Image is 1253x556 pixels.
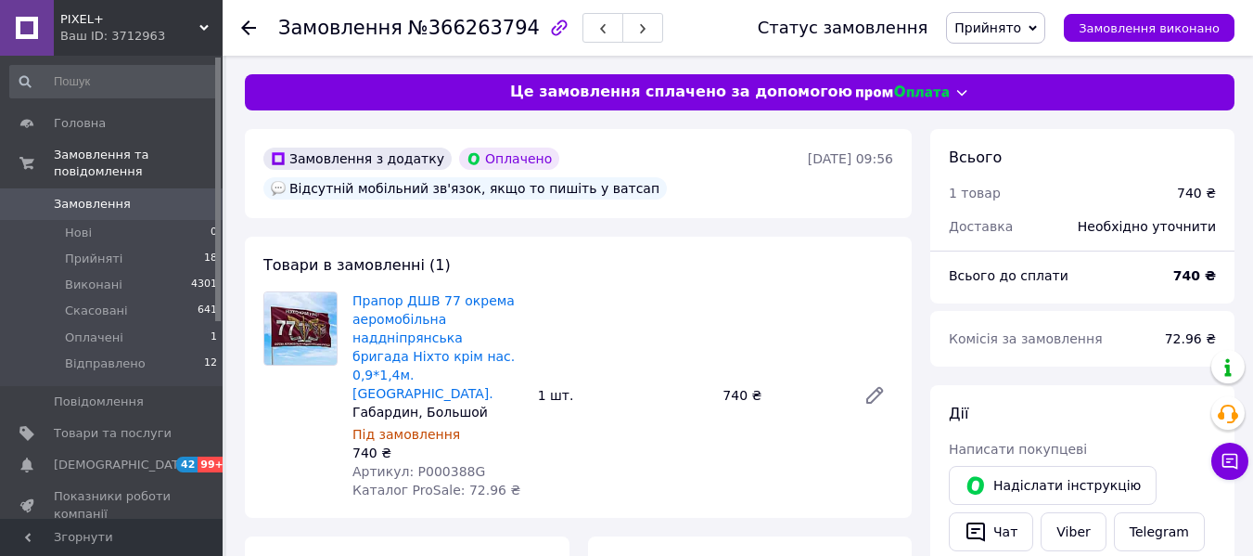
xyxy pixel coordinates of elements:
span: 18 [204,251,217,267]
a: Прапор ДШВ 77 окрема аеромобільна наддніпрянська бригада Ніхто крім нас. 0,9*1,4м. [GEOGRAPHIC_DA... [352,293,515,401]
span: Головна [54,115,106,132]
div: 740 ₴ [1177,184,1216,202]
img: Прапор ДШВ 77 окрема аеромобільна наддніпрянська бригада Ніхто крім нас. 0,9*1,4м. Габардин. [264,292,337,365]
span: Під замовлення [352,427,460,442]
span: Нові [65,225,92,241]
span: [DEMOGRAPHIC_DATA] [54,457,191,473]
div: Оплачено [459,148,559,170]
div: Замовлення з додатку [263,148,452,170]
time: [DATE] 09:56 [808,151,893,166]
a: Telegram [1114,512,1205,551]
span: Товари та послуги [54,425,172,442]
div: Відсутній мобільний зв'язок, якщо то пишіть у ватсап [263,177,667,200]
span: 72.96 ₴ [1165,331,1216,346]
span: Замовлення та повідомлення [54,147,223,180]
span: Доставка [949,219,1013,234]
span: Комісія за замовлення [949,331,1103,346]
span: Прийнято [954,20,1021,35]
button: Замовлення виконано [1064,14,1234,42]
span: 99+ [198,457,228,472]
input: Пошук [9,65,219,98]
span: Всього до сплати [949,268,1068,283]
b: 740 ₴ [1173,268,1216,283]
div: Ваш ID: 3712963 [60,28,223,45]
span: Показники роботи компанії [54,488,172,522]
span: Написати покупцеві [949,442,1087,457]
span: 12 [204,356,217,372]
div: Статус замовлення [758,19,928,37]
span: 0 [211,225,217,241]
a: Viber [1041,512,1106,551]
img: :speech_balloon: [271,181,286,196]
div: Повернутися назад [241,19,256,37]
span: Відправлено [65,356,146,372]
span: 42 [176,457,198,472]
span: Прийняті [65,251,122,267]
div: 1 шт. [531,382,716,408]
span: Повідомлення [54,394,144,410]
span: Скасовані [65,303,128,319]
button: Чат [949,512,1033,551]
div: Необхідно уточнити [1067,206,1227,247]
span: Каталог ProSale: 72.96 ₴ [352,483,520,498]
span: Товари в замовленні (1) [263,256,451,274]
span: Оплачені [65,330,123,346]
a: Редагувати [856,377,893,414]
div: 740 ₴ [715,382,849,408]
button: Надіслати інструкцію [949,466,1157,505]
span: Замовлення виконано [1079,21,1220,35]
span: 1 [211,330,217,346]
span: 1 товар [949,186,1001,200]
span: Артикул: P000388G [352,464,485,479]
div: Габардин, Большой [352,403,523,421]
span: Всього [949,149,1002,166]
span: 641 [198,303,217,319]
button: Чат з покупцем [1211,443,1248,480]
span: Це замовлення сплачено за допомогою [510,82,852,103]
span: 4301 [191,277,217,293]
span: №366263794 [408,17,540,39]
span: Замовлення [54,196,131,213]
span: Замовлення [278,17,403,39]
span: Виконані [65,277,122,293]
span: PIXEL+ [60,11,199,28]
span: Дії [949,405,968,422]
div: 740 ₴ [352,444,523,462]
